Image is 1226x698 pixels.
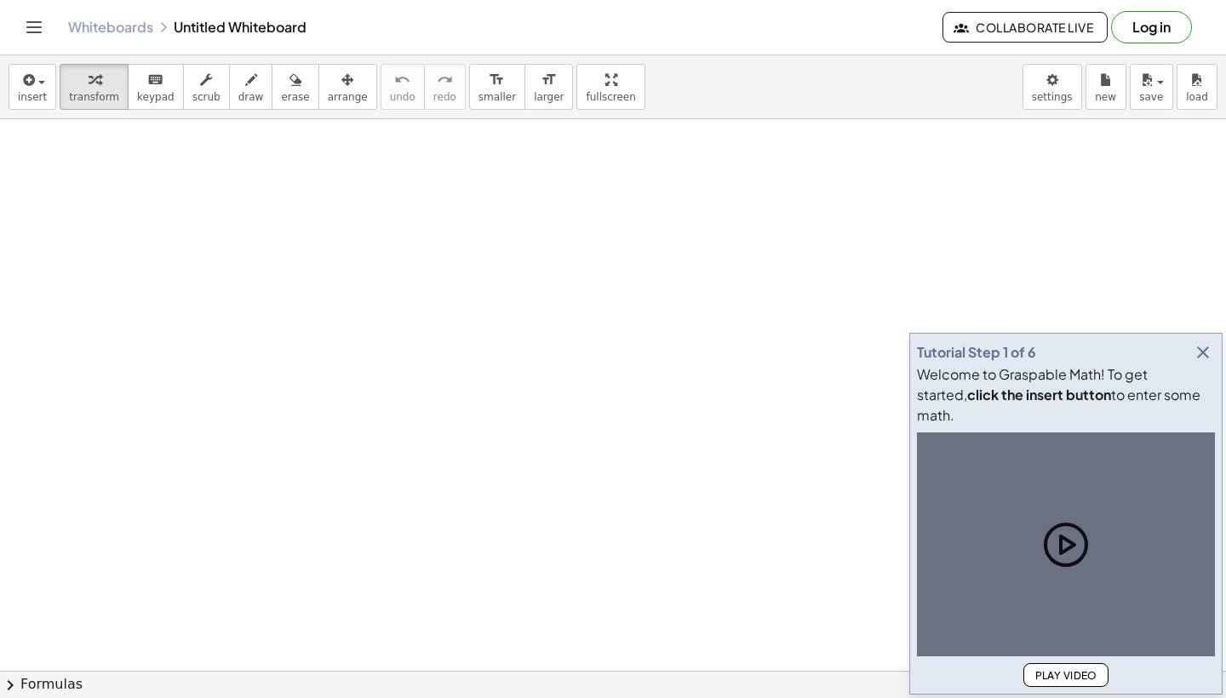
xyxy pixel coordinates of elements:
[586,91,635,103] span: fullscreen
[1177,64,1217,110] button: load
[381,64,425,110] button: undoundo
[524,64,573,110] button: format_sizelarger
[68,19,153,36] a: Whiteboards
[60,64,129,110] button: transform
[1032,91,1073,103] span: settings
[1130,64,1173,110] button: save
[147,70,163,90] i: keyboard
[18,91,47,103] span: insert
[541,70,557,90] i: format_size
[328,91,368,103] span: arrange
[1034,669,1097,682] span: Play Video
[128,64,184,110] button: keyboardkeypad
[437,70,453,90] i: redo
[917,364,1215,426] div: Welcome to Graspable Math! To get started, to enter some math.
[183,64,230,110] button: scrub
[576,64,645,110] button: fullscreen
[967,386,1111,403] b: click the insert button
[1111,11,1192,43] button: Log in
[394,70,410,90] i: undo
[424,64,466,110] button: redoredo
[1023,64,1082,110] button: settings
[318,64,377,110] button: arrange
[942,12,1108,43] button: Collaborate Live
[478,91,516,103] span: smaller
[489,70,505,90] i: format_size
[192,91,221,103] span: scrub
[1186,91,1208,103] span: load
[957,20,1093,35] span: Collaborate Live
[917,342,1036,363] div: Tutorial Step 1 of 6
[20,14,48,41] button: Toggle navigation
[1095,91,1116,103] span: new
[229,64,273,110] button: draw
[1023,663,1109,687] button: Play Video
[1086,64,1126,110] button: new
[433,91,456,103] span: redo
[238,91,264,103] span: draw
[469,64,525,110] button: format_sizesmaller
[1139,91,1163,103] span: save
[534,91,564,103] span: larger
[272,64,318,110] button: erase
[281,91,309,103] span: erase
[390,91,415,103] span: undo
[137,91,175,103] span: keypad
[69,91,119,103] span: transform
[9,64,56,110] button: insert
